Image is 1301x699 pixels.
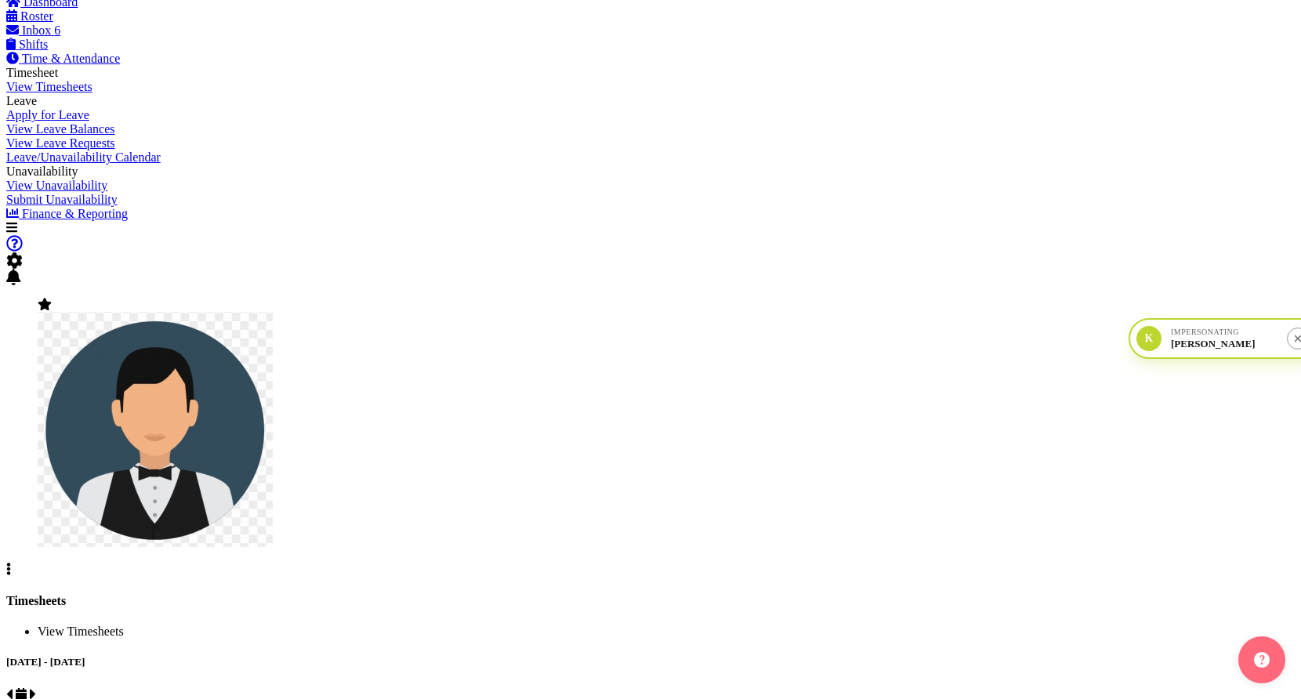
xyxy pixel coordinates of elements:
a: View Timesheets [6,80,92,93]
a: View Unavailability [6,179,107,192]
span: Finance & Reporting [22,207,128,220]
a: View Leave Balances [6,122,115,136]
span: Roster [20,9,53,23]
span: Shifts [19,38,48,51]
a: Apply for Leave [6,108,89,121]
div: Timesheet [6,66,241,80]
span: Inbox [22,24,51,37]
div: Unavailability [6,165,241,179]
div: Leave [6,94,241,108]
h4: Timesheets [6,594,1295,608]
a: Time & Attendance [6,52,120,65]
a: Finance & Reporting [6,207,128,220]
span: 6 [54,24,60,37]
span: Time & Attendance [22,52,121,65]
img: help-xxl-2.png [1254,652,1270,668]
span: View Timesheets [38,625,124,638]
a: Shifts [6,38,48,51]
img: wu-kevin5aaed71ed01d5805973613cd15694a89.png [38,312,273,547]
h5: [DATE] - [DATE] [6,656,1295,668]
a: Leave/Unavailability Calendar [6,150,161,164]
a: View Leave Requests [6,136,115,150]
a: Submit Unavailability [6,193,118,206]
a: Roster [6,9,53,23]
a: Inbox 6 [6,24,60,37]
